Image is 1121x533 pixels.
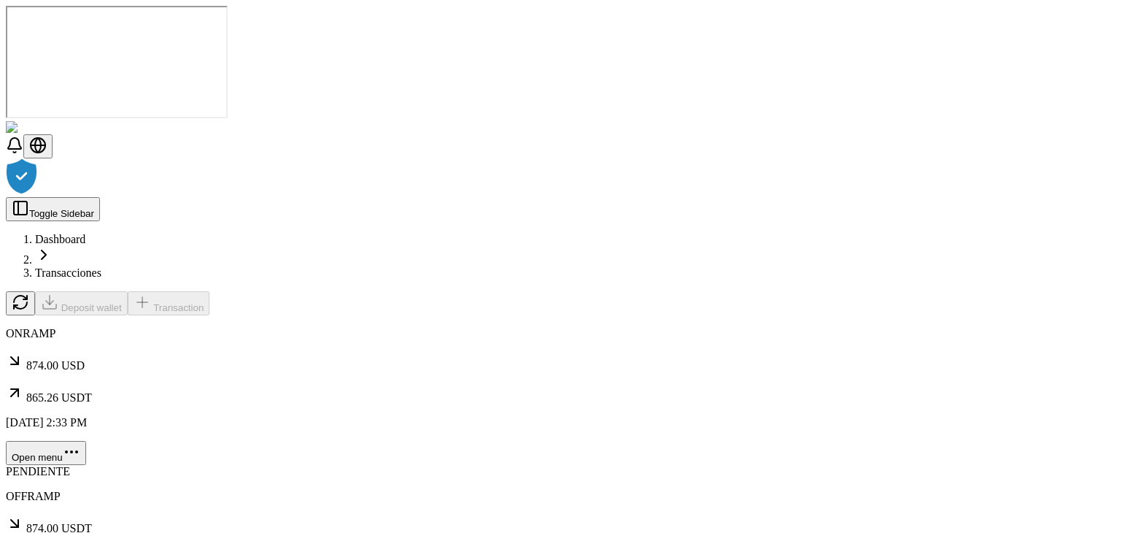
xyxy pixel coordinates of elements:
span: Toggle Sidebar [29,208,94,219]
button: Toggle Sidebar [6,197,100,221]
p: [DATE] 2:33 PM [6,416,1115,429]
p: 865.26 USDT [6,384,1115,404]
a: Transacciones [35,266,101,279]
p: OFFRAMP [6,490,1115,503]
button: Open menu [6,441,86,465]
div: PENDIENTE [6,465,1115,478]
span: Open menu [12,452,63,463]
img: ShieldPay Logo [6,121,93,134]
p: ONRAMP [6,327,1115,340]
span: Transaction [153,302,204,313]
button: Deposit wallet [35,291,128,315]
span: Deposit wallet [61,302,122,313]
p: 874.00 USD [6,352,1115,372]
button: Transaction [128,291,210,315]
nav: breadcrumb [6,233,1115,280]
a: Dashboard [35,233,85,245]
